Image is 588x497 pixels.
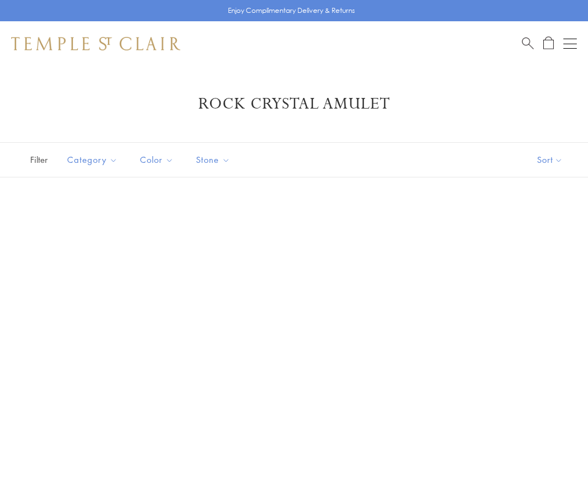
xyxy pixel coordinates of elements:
[512,143,588,177] button: Show sort by
[563,37,577,50] button: Open navigation
[522,36,534,50] a: Search
[228,5,355,16] p: Enjoy Complimentary Delivery & Returns
[134,153,182,167] span: Color
[543,36,554,50] a: Open Shopping Bag
[188,147,239,172] button: Stone
[132,147,182,172] button: Color
[59,147,126,172] button: Category
[190,153,239,167] span: Stone
[11,37,180,50] img: Temple St. Clair
[28,94,560,114] h1: Rock Crystal Amulet
[62,153,126,167] span: Category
